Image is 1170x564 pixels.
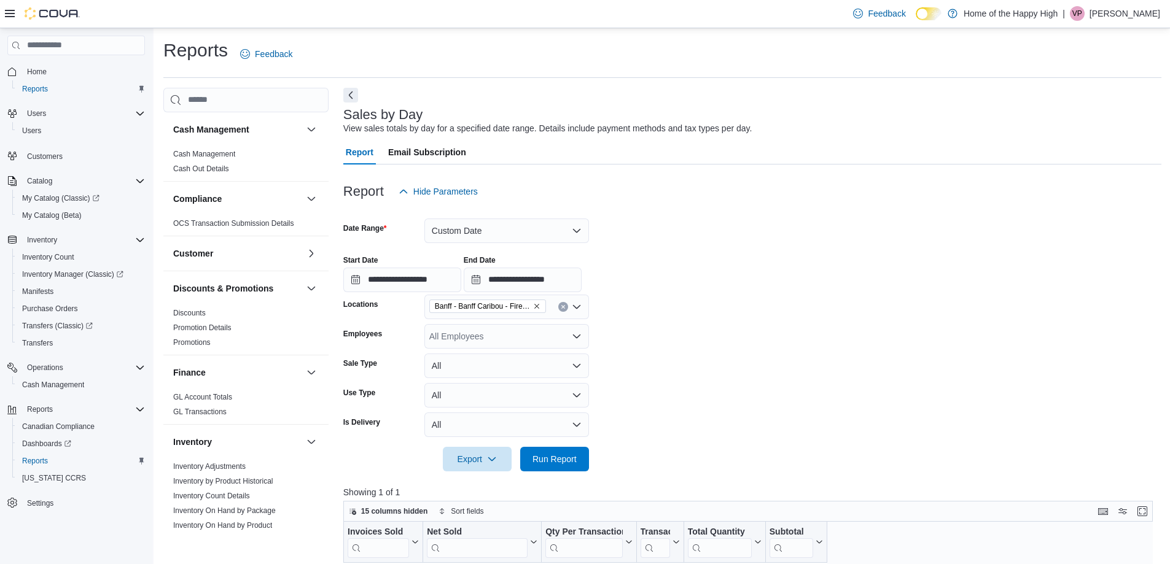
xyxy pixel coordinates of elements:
span: Cash Management [17,377,145,392]
span: Banff - Banff Caribou - Fire & Flower [435,300,531,312]
h3: Report [343,184,384,199]
h3: Customer [173,247,213,260]
button: Reports [22,402,58,417]
nav: Complex example [7,58,145,544]
button: Custom Date [424,218,589,243]
span: Promotions [173,338,211,347]
span: Dashboards [22,439,71,449]
span: Users [22,126,41,136]
span: My Catalog (Beta) [22,211,82,220]
button: All [424,353,589,378]
span: Transfers [22,338,53,348]
p: [PERSON_NAME] [1090,6,1160,21]
button: Cash Management [12,376,150,393]
div: Total Quantity [687,527,751,558]
div: Qty Per Transaction [545,527,622,538]
a: Feedback [235,42,297,66]
div: Transaction Average [640,527,669,538]
button: Cash Management [304,122,319,137]
button: Sort fields [434,504,488,519]
button: Customer [173,247,302,260]
span: Inventory Count [17,250,145,265]
span: Washington CCRS [17,471,145,485]
button: 15 columns hidden [344,504,433,519]
a: Inventory Count Details [173,492,250,500]
span: Settings [27,498,53,508]
span: Cash Management [173,149,235,159]
h1: Reports [163,38,228,63]
button: [US_STATE] CCRS [12,469,150,487]
span: Reports [22,402,145,417]
a: OCS Transaction Submission Details [173,219,294,228]
h3: Inventory [173,436,212,448]
a: Inventory On Hand by Product [173,521,272,530]
span: Discounts [173,308,206,318]
button: Open list of options [572,331,582,341]
div: Subtotal [770,527,813,538]
div: Invoices Sold [348,527,409,538]
img: Cova [25,7,80,20]
span: Settings [22,495,145,511]
a: Manifests [17,284,58,299]
span: Transfers (Classic) [22,321,93,331]
span: Feedback [255,48,292,60]
a: Users [17,123,46,138]
button: Catalog [2,172,150,190]
label: Locations [343,299,378,309]
button: Users [2,105,150,122]
button: Subtotal [770,527,823,558]
a: Settings [22,496,58,511]
button: Finance [304,365,319,380]
span: Email Subscription [388,140,466,164]
a: Reports [17,454,53,468]
label: Is Delivery [343,417,380,427]
span: Purchase Orders [22,304,78,314]
button: Inventory [22,233,62,247]
button: Inventory [304,435,319,449]
button: Qty Per Transaction [545,527,632,558]
label: Sale Type [343,358,377,368]
button: Net Sold [427,527,537,558]
span: Canadian Compliance [22,422,95,431]
span: Inventory On Hand by Package [173,506,276,516]
button: Customers [2,147,150,164]
span: Export [450,447,504,471]
span: Users [22,106,145,121]
a: Inventory Manager (Classic) [12,266,150,283]
button: Inventory Count [12,249,150,266]
span: Users [27,109,46,118]
a: Inventory Adjustments [173,462,246,471]
a: Discounts [173,309,206,317]
span: Operations [27,363,63,373]
label: Use Type [343,388,375,398]
button: Compliance [304,191,319,206]
a: Cash Out Details [173,164,229,173]
span: Sort fields [451,506,483,516]
button: Discounts & Promotions [173,282,302,295]
label: Employees [343,329,382,339]
span: [US_STATE] CCRS [22,473,86,483]
a: Cash Management [173,150,235,158]
input: Press the down key to open a popover containing a calendar. [464,268,582,292]
a: Dashboards [17,436,76,451]
div: Compliance [163,216,329,236]
span: Manifests [22,287,53,296]
div: Vijit Ponnaiya [1070,6,1085,21]
a: Transfers (Classic) [17,319,98,333]
a: My Catalog (Classic) [17,191,104,206]
span: Operations [22,360,145,375]
a: [US_STATE] CCRS [17,471,91,485]
a: Feedback [848,1,910,26]
p: Showing 1 of 1 [343,486,1161,498]
span: Reports [17,454,145,468]
button: Home [2,63,150,80]
a: Cash Management [17,377,89,392]
button: Customer [304,246,319,261]
button: Transaction Average [640,527,679,558]
button: Inventory [2,231,150,249]
a: Inventory On Hand by Package [173,506,276,515]
button: All [424,383,589,408]
a: GL Transactions [173,408,227,416]
a: Inventory by Product Historical [173,477,273,485]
